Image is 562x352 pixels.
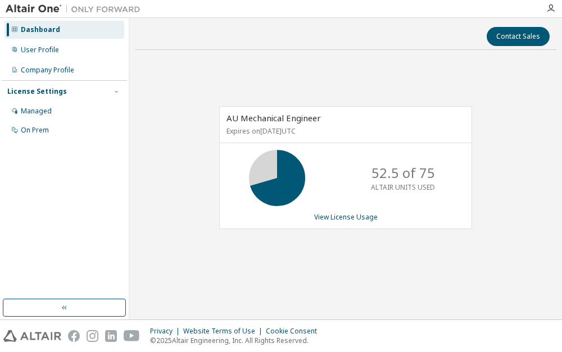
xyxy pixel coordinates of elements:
[371,182,435,192] p: ALTAIR UNITS USED
[87,330,98,342] img: instagram.svg
[6,3,146,15] img: Altair One
[150,327,183,336] div: Privacy
[21,25,60,34] div: Dashboard
[226,112,321,124] span: AU Mechanical Engineer
[21,107,52,116] div: Managed
[7,87,67,96] div: License Settings
[371,163,435,182] p: 52.5 of 75
[21,45,59,54] div: User Profile
[21,66,74,75] div: Company Profile
[124,330,140,342] img: youtube.svg
[105,330,117,342] img: linkedin.svg
[68,330,80,342] img: facebook.svg
[3,330,61,342] img: altair_logo.svg
[183,327,266,336] div: Website Terms of Use
[150,336,324,345] p: © 2025 Altair Engineering, Inc. All Rights Reserved.
[487,27,550,46] button: Contact Sales
[226,126,462,136] p: Expires on [DATE] UTC
[314,212,378,222] a: View License Usage
[21,126,49,135] div: On Prem
[266,327,324,336] div: Cookie Consent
